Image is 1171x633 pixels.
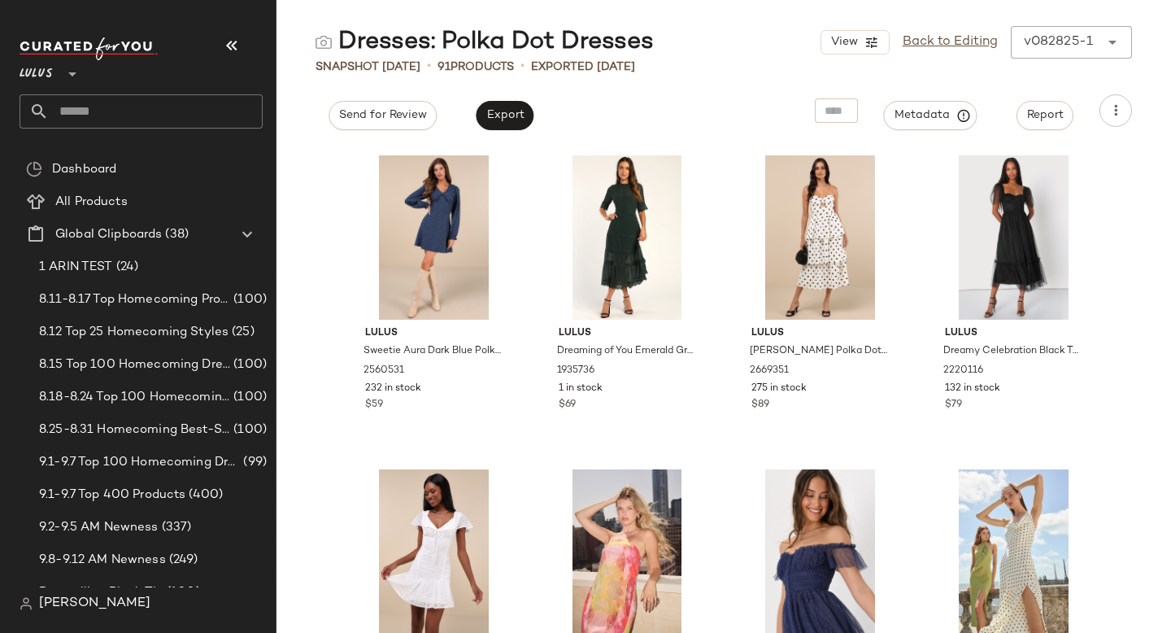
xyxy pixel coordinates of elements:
[437,59,514,76] div: Products
[829,36,857,49] span: View
[39,594,150,613] span: [PERSON_NAME]
[520,57,525,76] span: •
[20,37,158,60] img: cfy_white_logo.C9jOOHJF.svg
[316,59,420,76] span: Snapshot [DATE]
[559,382,603,396] span: 1 in stock
[162,225,189,244] span: (38)
[894,108,968,123] span: Metadata
[365,326,503,341] span: Lulus
[230,388,267,407] span: (100)
[39,518,159,537] span: 9.2-9.5 AM Newness
[316,34,332,50] img: svg%3e
[559,326,696,341] span: Lulus
[903,33,998,52] a: Back to Editing
[316,26,654,59] div: Dresses: Polka Dot Dresses
[365,382,421,396] span: 232 in stock
[113,258,139,277] span: (24)
[945,326,1082,341] span: Lulus
[39,551,166,570] span: 9.8-9.12 AM Newness
[365,398,383,413] span: $59
[943,344,1081,359] span: Dreamy Celebration Black Tulle Bustier Swiss Dot Midi Dress
[363,364,404,378] span: 2560531
[476,101,533,130] button: Export
[39,290,230,309] span: 8.11-8.17 Top Homecoming Product
[1016,101,1073,130] button: Report
[559,398,576,413] span: $69
[945,382,1000,396] span: 132 in stock
[230,290,267,309] span: (100)
[39,258,113,277] span: 1 ARIN TEST
[39,486,185,504] span: 9.1-9.7 Top 400 Products
[437,61,451,73] span: 91
[230,356,267,374] span: (100)
[230,421,267,439] span: (100)
[20,55,53,85] span: Lulus
[20,597,33,610] img: svg%3e
[55,193,128,212] span: All Products
[55,225,162,244] span: Global Clipboards
[39,323,229,342] span: 8.12 Top 25 Homecoming Styles
[39,421,230,439] span: 8.25-8.31 Homecoming Best-Sellers
[750,364,789,378] span: 2669351
[546,155,709,320] img: 9460261_1935736.jpg
[166,551,198,570] span: (249)
[531,59,635,76] p: Exported [DATE]
[159,518,192,537] span: (337)
[751,326,889,341] span: Lulus
[557,364,594,378] span: 1935736
[352,155,516,320] img: 12284741_2560531.jpg
[39,388,230,407] span: 8.18-8.24 Top 100 Homecoming Dresses
[738,155,902,320] img: 2669351_02_fullbody.jpg
[1026,109,1064,122] span: Report
[163,583,200,602] span: (100)
[485,109,524,122] span: Export
[338,109,427,122] span: Send for Review
[52,160,116,179] span: Dashboard
[39,453,240,472] span: 9.1-9.7 Top 100 Homecoming Dresses
[821,30,889,55] button: View
[751,382,807,396] span: 275 in stock
[240,453,267,472] span: (99)
[185,486,223,504] span: (400)
[229,323,255,342] span: (25)
[1024,33,1093,52] div: v082825-1
[363,344,501,359] span: Sweetie Aura Dark Blue Polka Dot Mini Dress
[932,155,1095,320] img: 10867001_2220116.jpg
[39,356,230,374] span: 8.15 Top 100 Homecoming Dresses
[26,161,42,177] img: svg%3e
[750,344,887,359] span: [PERSON_NAME] Polka Dot Twist-Front Lace-Up Midi Dress
[884,101,977,130] button: Metadata
[751,398,769,413] span: $89
[329,101,437,130] button: Send for Review
[427,57,431,76] span: •
[557,344,694,359] span: Dreaming of You Emerald Green Swiss Dot Midi Dress
[945,398,962,413] span: $79
[943,364,983,378] span: 2220116
[39,583,163,602] span: Bestselling Black Tie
